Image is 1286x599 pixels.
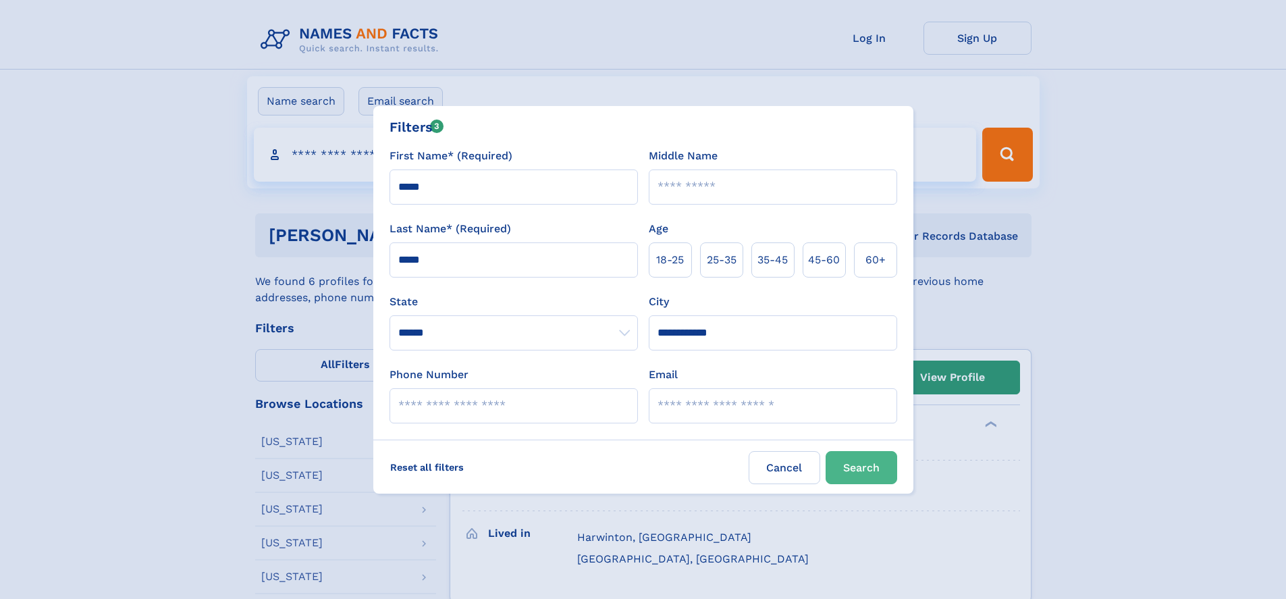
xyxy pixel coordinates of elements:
[649,148,718,164] label: Middle Name
[649,367,678,383] label: Email
[707,252,736,268] span: 25‑35
[390,294,638,310] label: State
[865,252,886,268] span: 60+
[390,148,512,164] label: First Name* (Required)
[390,221,511,237] label: Last Name* (Required)
[749,451,820,484] label: Cancel
[649,294,669,310] label: City
[808,252,840,268] span: 45‑60
[390,117,444,137] div: Filters
[757,252,788,268] span: 35‑45
[390,367,468,383] label: Phone Number
[826,451,897,484] button: Search
[649,221,668,237] label: Age
[656,252,684,268] span: 18‑25
[381,451,473,484] label: Reset all filters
